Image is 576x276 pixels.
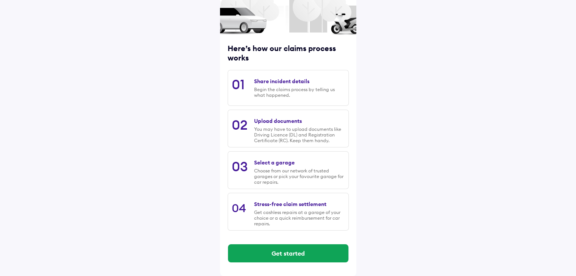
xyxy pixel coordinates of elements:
[254,87,344,98] div: Begin the claims process by telling us what happened.
[254,118,302,124] div: Upload documents
[254,159,295,166] div: Select a garage
[228,244,348,262] button: Get started
[232,76,245,93] div: 01
[254,126,344,143] div: You may have to upload documents like Driving Licence (DL) and Registration Certificate (RC). Kee...
[220,6,356,35] img: car and scooter
[232,116,248,133] div: 02
[254,168,344,185] div: Choose from our network of trusted garages or pick your favourite garage for car repairs.
[254,78,309,85] div: Share incident details
[254,209,344,226] div: Get cashless repairs at a garage of your choice or a quick reimbursement for car repairs.
[254,201,326,208] div: Stress-free claim settlement
[232,158,248,175] div: 03
[232,201,246,215] div: 04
